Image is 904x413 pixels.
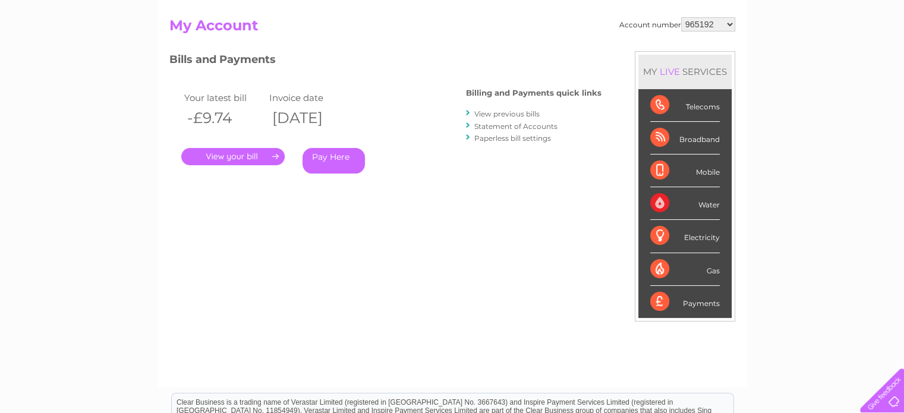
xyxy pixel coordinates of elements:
th: -£9.74 [181,106,267,130]
a: Energy [725,51,751,59]
a: Pay Here [303,148,365,174]
a: Log out [865,51,893,59]
div: Broadband [650,122,720,155]
div: Mobile [650,155,720,187]
a: . [181,148,285,165]
th: [DATE] [266,106,352,130]
h2: My Account [169,17,735,40]
div: MY SERVICES [638,55,732,89]
div: Payments [650,286,720,318]
div: Water [650,187,720,220]
div: Telecoms [650,89,720,122]
td: Your latest bill [181,90,267,106]
a: Paperless bill settings [474,134,551,143]
h3: Bills and Payments [169,51,601,72]
h4: Billing and Payments quick links [466,89,601,97]
a: View previous bills [474,109,540,118]
a: Blog [801,51,818,59]
a: 0333 014 3131 [680,6,762,21]
img: logo.png [32,31,92,67]
td: Invoice date [266,90,352,106]
div: Clear Business is a trading name of Verastar Limited (registered in [GEOGRAPHIC_DATA] No. 3667643... [172,7,733,58]
div: Electricity [650,220,720,253]
a: Water [695,51,717,59]
div: Account number [619,17,735,31]
a: Telecoms [758,51,793,59]
a: Statement of Accounts [474,122,557,131]
a: Contact [825,51,854,59]
div: Gas [650,253,720,286]
div: LIVE [657,66,682,77]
